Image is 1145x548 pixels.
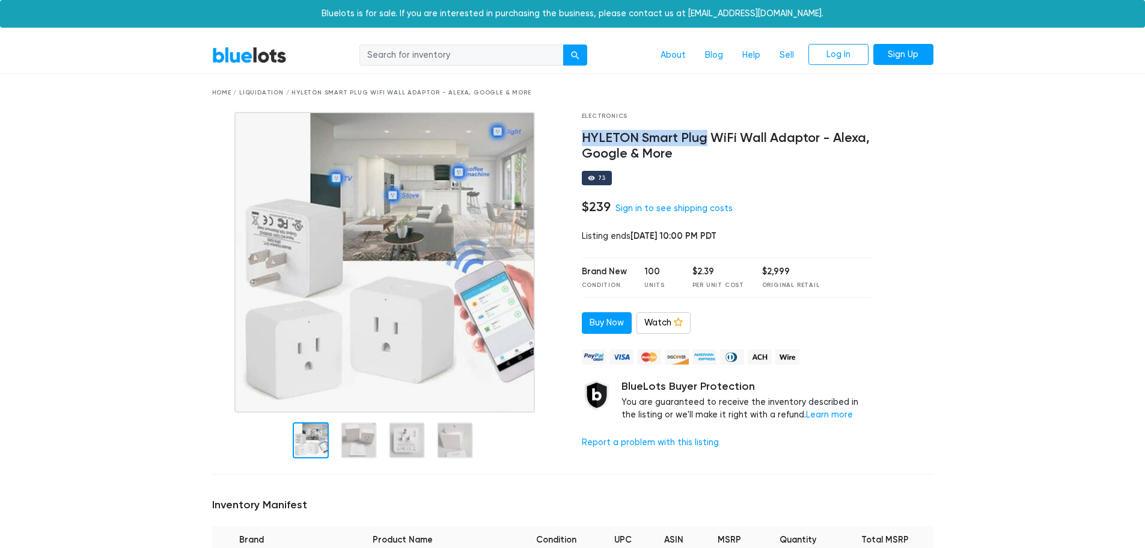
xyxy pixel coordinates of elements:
div: Home / Liquidation / HYLETON Smart Plug WiFi Wall Adaptor - Alexa, Google & More [212,88,933,97]
div: Per Unit Cost [692,281,744,290]
a: Sign in to see shipping costs [615,203,733,214]
div: 73 [598,175,606,181]
a: Watch [637,312,691,334]
div: Condition [582,281,627,290]
h4: HYLETON Smart Plug WiFi Wall Adaptor - Alexa, Google & More [582,131,872,162]
img: mastercard-42073d1d8d11d6635de4c079ffdb20a4f30a903dc55d1612383a1b395dd17f39.png [637,349,661,365]
div: Brand New [582,265,627,279]
div: 100 [644,265,674,279]
img: wire-908396882fe19aaaffefbd8e17b12f2f29708bd78693273c0e28e3a24408487f.png [775,349,799,365]
a: Log In [808,44,869,66]
img: american_express-ae2a9f97a040b4b41f6397f7637041a5861d5f99d0716c09922aba4e24c8547d.png [692,349,716,365]
h5: Inventory Manifest [212,499,933,512]
a: Help [733,44,770,67]
a: About [651,44,695,67]
span: [DATE] 10:00 PM PDT [631,230,716,241]
a: Sell [770,44,804,67]
img: visa-79caf175f036a155110d1892330093d4c38f53c55c9ec9e2c3a54a56571784bb.png [609,349,634,365]
input: Search for inventory [359,45,564,66]
div: Electronics [582,112,872,121]
img: 1368784f-f254-4a49-a751-9d5a87a8a858-1756938087.jpg [234,112,535,413]
a: Report a problem with this listing [582,437,719,448]
a: Blog [695,44,733,67]
img: discover-82be18ecfda2d062aad2762c1ca80e2d36a4073d45c9e0ffae68cd515fbd3d32.png [665,349,689,365]
div: $2,999 [762,265,820,279]
img: ach-b7992fed28a4f97f893c574229be66187b9afb3f1a8d16a4691d3d3140a8ab00.png [748,349,772,365]
div: Listing ends [582,230,872,243]
a: Sign Up [873,44,933,66]
div: Original Retail [762,281,820,290]
div: Units [644,281,674,290]
h5: BlueLots Buyer Protection [621,380,872,393]
a: Learn more [806,410,853,420]
div: You are guaranteed to receive the inventory described in the listing or we'll make it right with ... [621,380,872,422]
a: BlueLots [212,46,287,64]
h4: $239 [582,199,611,215]
a: Buy Now [582,312,632,334]
img: paypal_credit-80455e56f6e1299e8d57f40c0dcee7b8cd4ae79b9eccbfc37e2480457ba36de9.png [582,349,606,365]
img: diners_club-c48f30131b33b1bb0e5d0e2dbd43a8bea4cb12cb2961413e2f4250e06c020426.png [720,349,744,365]
div: $2.39 [692,265,744,279]
img: buyer_protection_shield-3b65640a83011c7d3ede35a8e5a80bfdfaa6a97447f0071c1475b91a4b0b3d01.png [582,380,612,410]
